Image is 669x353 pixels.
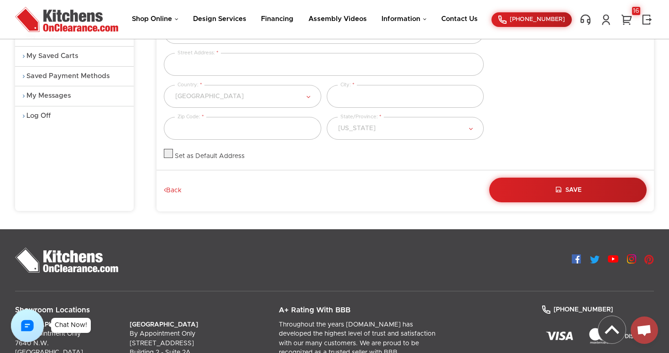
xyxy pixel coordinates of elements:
[55,322,87,328] div: Chat Now!
[15,106,134,126] a: Log Off
[15,248,118,273] img: Kitchens On Clearance
[627,254,636,263] img: Instagram
[279,305,523,316] h4: A+ Rating With BBB
[132,16,178,22] a: Shop Online
[608,255,618,263] img: Youtube
[193,16,246,22] a: Design Services
[15,7,118,32] img: Kitchens On Clearance
[565,187,581,193] span: Save
[572,254,581,263] img: Facebook
[542,306,613,313] a: [PHONE_NUMBER]
[15,321,84,328] strong: [GEOGRAPHIC_DATA]
[164,187,182,195] a: Back
[546,332,573,340] img: Visa
[15,67,134,86] a: Saved Payment Methods
[175,153,245,161] div: Set as Default Address
[632,7,640,15] div: 16
[441,16,478,22] a: Contact Us
[15,305,259,316] h4: Showroom Locations
[15,47,134,66] a: My Saved Carts
[510,16,565,22] span: [PHONE_NUMBER]
[589,328,610,344] img: MasterCard
[598,316,626,343] img: Back to top
[308,16,367,22] a: Assembly Videos
[491,12,572,27] a: [PHONE_NUMBER]
[130,321,198,328] strong: [GEOGRAPHIC_DATA]
[382,16,427,22] a: Information
[489,178,647,202] button: Save
[261,16,293,22] a: Financing
[554,306,613,313] span: [PHONE_NUMBER]
[620,14,633,26] a: 16
[15,86,134,106] a: My Messages
[631,316,658,344] div: Open chat
[11,309,44,342] img: Chat with us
